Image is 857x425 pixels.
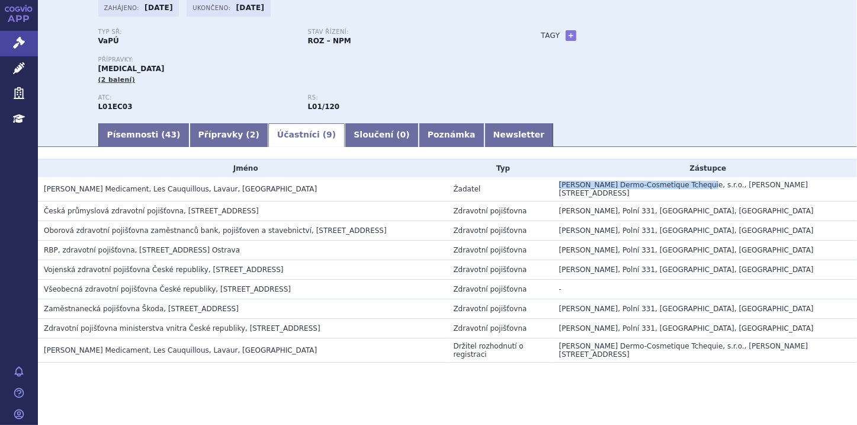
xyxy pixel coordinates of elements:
[98,37,119,45] strong: VaPÚ
[454,324,527,333] span: Zdravotní pojišťovna
[484,123,554,147] a: Newsletter
[559,181,808,197] span: [PERSON_NAME] Dermo-Cosmetique Tchequie, s.r.o., [PERSON_NAME][STREET_ADDRESS]
[559,324,814,333] span: [PERSON_NAME], Polní 331, [GEOGRAPHIC_DATA], [GEOGRAPHIC_DATA]
[44,185,317,193] span: Pierre Fabre Medicament, Les Cauquillous, Lavaur, FR
[400,130,406,139] span: 0
[454,185,481,193] span: Žadatel
[419,123,484,147] a: Poznámka
[44,226,387,235] span: Oborová zdravotní pojišťovna zaměstnanců bank, pojišťoven a stavebnictví, Roškotova 1225/1, Praha 4
[98,103,133,111] strong: ENKORAFENIB
[44,266,284,274] span: Vojenská zdravotní pojišťovna České republiky, Drahobejlova 1404/4, Praha 9
[454,266,527,274] span: Zdravotní pojišťovna
[566,30,576,41] a: +
[541,28,560,43] h3: Tagy
[559,305,814,313] span: [PERSON_NAME], Polní 331, [GEOGRAPHIC_DATA], [GEOGRAPHIC_DATA]
[454,342,524,359] span: Držitel rozhodnutí o registraci
[454,207,527,215] span: Zdravotní pojišťovna
[44,346,317,354] span: Pierre Fabre Medicament, Les Cauquillous, Lavaur, FR
[104,3,142,12] span: Zahájeno:
[559,285,561,293] span: -
[98,76,136,84] span: (2 balení)
[326,130,332,139] span: 9
[308,94,506,101] p: RS:
[98,28,296,36] p: Typ SŘ:
[308,37,351,45] strong: ROZ – NPM
[454,305,527,313] span: Zdravotní pojišťovna
[308,103,340,111] strong: enkorafenib
[448,159,553,177] th: Typ
[345,123,418,147] a: Sloučení (0)
[454,285,527,293] span: Zdravotní pojišťovna
[559,246,814,254] span: [PERSON_NAME], Polní 331, [GEOGRAPHIC_DATA], [GEOGRAPHIC_DATA]
[250,130,256,139] span: 2
[192,3,233,12] span: Ukončeno:
[44,246,240,254] span: RBP, zdravotní pojišťovna, Michálkovická 967/108, Slezská Ostrava
[553,159,857,177] th: Zástupce
[165,130,176,139] span: 43
[98,123,190,147] a: Písemnosti (43)
[268,123,345,147] a: Účastníci (9)
[308,28,506,36] p: Stav řízení:
[98,65,165,73] span: [MEDICAL_DATA]
[559,342,808,359] span: [PERSON_NAME] Dermo-Cosmetique Tchequie, s.r.o., [PERSON_NAME][STREET_ADDRESS]
[44,305,239,313] span: Zaměstnanecká pojišťovna Škoda, Husova 302, Mladá Boleslav
[38,159,448,177] th: Jméno
[236,4,264,12] strong: [DATE]
[44,285,291,293] span: Všeobecná zdravotní pojišťovna České republiky, Orlická 2020/4, Praha 3
[98,94,296,101] p: ATC:
[44,324,320,333] span: Zdravotní pojišťovna ministerstva vnitra České republiky, Vinohradská 2577/178, Praha 3 - Vinohra...
[98,56,518,63] p: Přípravky:
[190,123,268,147] a: Přípravky (2)
[145,4,173,12] strong: [DATE]
[559,266,814,274] span: [PERSON_NAME], Polní 331, [GEOGRAPHIC_DATA], [GEOGRAPHIC_DATA]
[559,226,814,235] span: [PERSON_NAME], Polní 331, [GEOGRAPHIC_DATA], [GEOGRAPHIC_DATA]
[559,207,814,215] span: [PERSON_NAME], Polní 331, [GEOGRAPHIC_DATA], [GEOGRAPHIC_DATA]
[44,207,259,215] span: Česká průmyslová zdravotní pojišťovna, Jeremenkova 161/11, Ostrava - Vítkovice
[454,226,527,235] span: Zdravotní pojišťovna
[454,246,527,254] span: Zdravotní pojišťovna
